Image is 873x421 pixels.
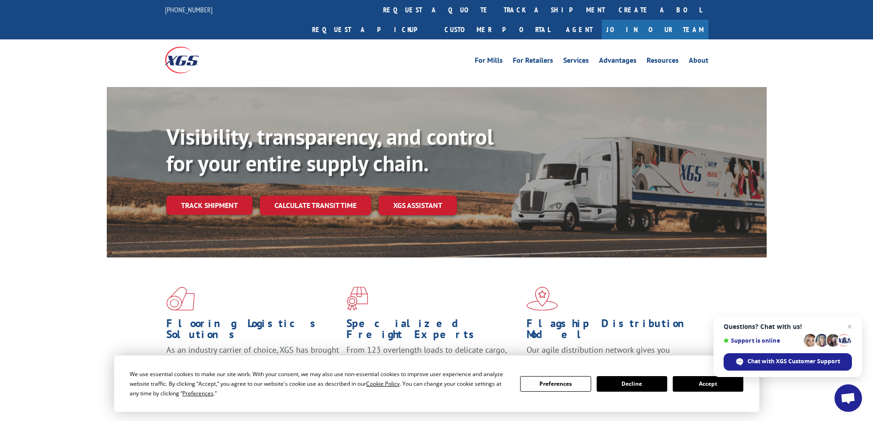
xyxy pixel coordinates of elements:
a: Resources [647,57,679,67]
img: xgs-icon-total-supply-chain-intelligence-red [166,287,195,311]
span: Chat with XGS Customer Support [747,357,840,366]
span: Questions? Chat with us! [724,323,852,330]
a: For Mills [475,57,503,67]
button: Preferences [520,376,591,392]
div: Cookie Consent Prompt [114,355,759,412]
a: Customer Portal [438,20,557,39]
b: Visibility, transparency, and control for your entire supply chain. [166,122,494,177]
a: Calculate transit time [260,196,371,215]
a: XGS ASSISTANT [379,196,457,215]
a: About [689,57,708,67]
a: Track shipment [166,196,253,215]
span: Preferences [182,389,214,397]
span: Cookie Policy [366,380,400,388]
span: Chat with XGS Customer Support [724,353,852,371]
button: Accept [673,376,743,392]
a: Advantages [599,57,637,67]
a: Join Our Team [602,20,708,39]
img: xgs-icon-focused-on-flooring-red [346,287,368,311]
span: As an industry carrier of choice, XGS has brought innovation and dedication to flooring logistics... [166,344,339,377]
a: [PHONE_NUMBER] [165,5,213,14]
h1: Flagship Distribution Model [527,318,700,344]
p: From 123 overlength loads to delicate cargo, our experienced staff knows the best way to move you... [346,344,520,385]
a: For Retailers [513,57,553,67]
div: We use essential cookies to make our site work. With your consent, we may also use non-essential ... [130,369,509,398]
span: Our agile distribution network gives you nationwide inventory management on demand. [527,344,695,366]
a: Agent [557,20,602,39]
h1: Specialized Freight Experts [346,318,520,344]
button: Decline [597,376,667,392]
a: Request a pickup [305,20,438,39]
a: Open chat [835,384,862,412]
h1: Flooring Logistics Solutions [166,318,340,344]
img: xgs-icon-flagship-distribution-model-red [527,287,558,311]
span: Support is online [724,337,801,344]
a: Services [563,57,589,67]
